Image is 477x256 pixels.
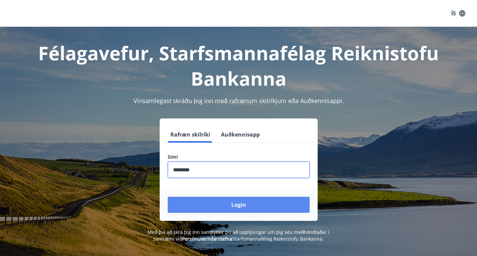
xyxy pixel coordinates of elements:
[448,7,469,19] button: ÍS
[8,40,469,91] h1: Félagavefur, Starfsmannafélag Reiknistofu Bankanna
[168,197,310,213] button: Login
[134,97,344,105] span: Vinsamlegast skráðu þig inn með rafrænum skilríkjum eða Auðkennisappi.
[168,154,310,160] label: Sími
[182,236,232,242] a: Persónuverndarstefna
[218,126,262,143] button: Auðkennisapp
[148,229,329,242] span: Með því að skrá þig inn samþykkir þú að upplýsingar um þig séu meðhöndlaðar í samræmi við Starfsm...
[168,126,213,143] button: Rafræn skilríki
